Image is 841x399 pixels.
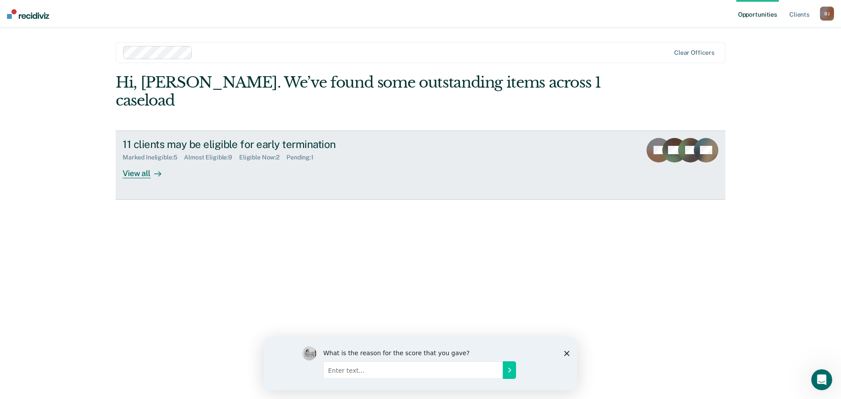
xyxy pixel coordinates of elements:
[116,74,604,109] div: Hi, [PERSON_NAME]. We’ve found some outstanding items across 1 caseload
[264,338,577,390] iframe: Survey by Kim from Recidiviz
[116,131,725,200] a: 11 clients may be eligible for early terminationMarked Ineligible:5Almost Eligible:9Eligible Now:...
[184,154,239,161] div: Almost Eligible : 9
[820,7,834,21] button: BJ
[239,154,286,161] div: Eligible Now : 2
[7,9,49,19] img: Recidiviz
[123,154,184,161] div: Marked Ineligible : 5
[674,49,714,56] div: Clear officers
[811,369,832,390] iframe: Intercom live chat
[123,161,172,178] div: View all
[286,154,321,161] div: Pending : 1
[820,7,834,21] div: B J
[123,138,430,151] div: 11 clients may be eligible for early termination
